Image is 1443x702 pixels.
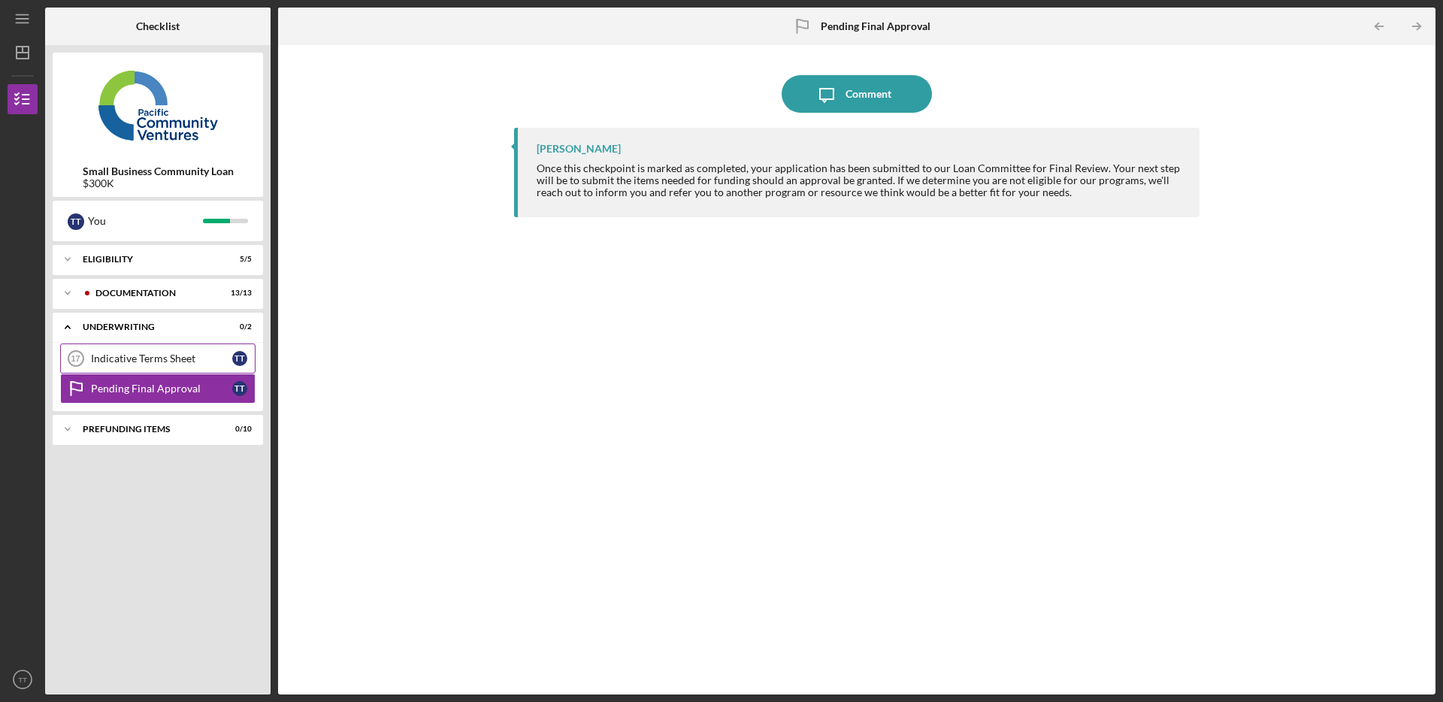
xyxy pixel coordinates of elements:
div: Underwriting [83,322,214,331]
div: T T [68,213,84,230]
div: Once this checkpoint is marked as completed, your application has been submitted to our Loan Comm... [537,162,1184,198]
div: 13 / 13 [225,289,252,298]
div: Documentation [95,289,214,298]
div: Eligibility [83,255,214,264]
div: 5 / 5 [225,255,252,264]
div: You [88,208,203,234]
div: Comment [846,75,891,113]
tspan: 17 [71,354,80,363]
b: Pending Final Approval [821,20,930,32]
button: TT [8,664,38,694]
div: 0 / 2 [225,322,252,331]
div: Prefunding Items [83,425,214,434]
div: Pending Final Approval [91,383,232,395]
a: 17Indicative Terms SheetTT [60,343,256,374]
div: 0 / 10 [225,425,252,434]
b: Checklist [136,20,180,32]
text: TT [18,676,27,684]
div: T T [232,351,247,366]
div: Indicative Terms Sheet [91,353,232,365]
img: Product logo [53,60,263,150]
button: Comment [782,75,932,113]
b: Small Business Community Loan [83,165,234,177]
a: Pending Final ApprovalTT [60,374,256,404]
div: [PERSON_NAME] [537,143,621,155]
div: T T [232,381,247,396]
div: $300K [83,177,234,189]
